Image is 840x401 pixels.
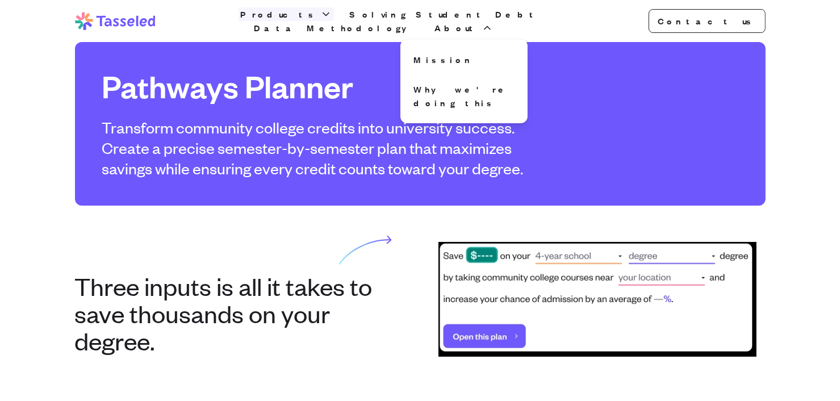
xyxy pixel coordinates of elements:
[433,21,495,35] button: About
[252,21,419,35] a: Data Methodology
[239,7,334,21] button: Products
[75,272,411,354] h2: Three inputs is all it takes to save thousands on your degree.
[649,9,766,33] a: Contact us
[435,21,479,35] span: About
[241,7,318,21] span: Products
[438,242,757,357] img: Degree matching interface showing potential savings
[102,117,538,178] p: Transform community college credits into university success. Create a precise semester-by-semeste...
[102,69,538,103] h1: Pathways Planner
[409,78,519,114] a: Why we're doing this
[409,48,519,71] a: Mission
[348,7,542,21] a: Solving Student Debt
